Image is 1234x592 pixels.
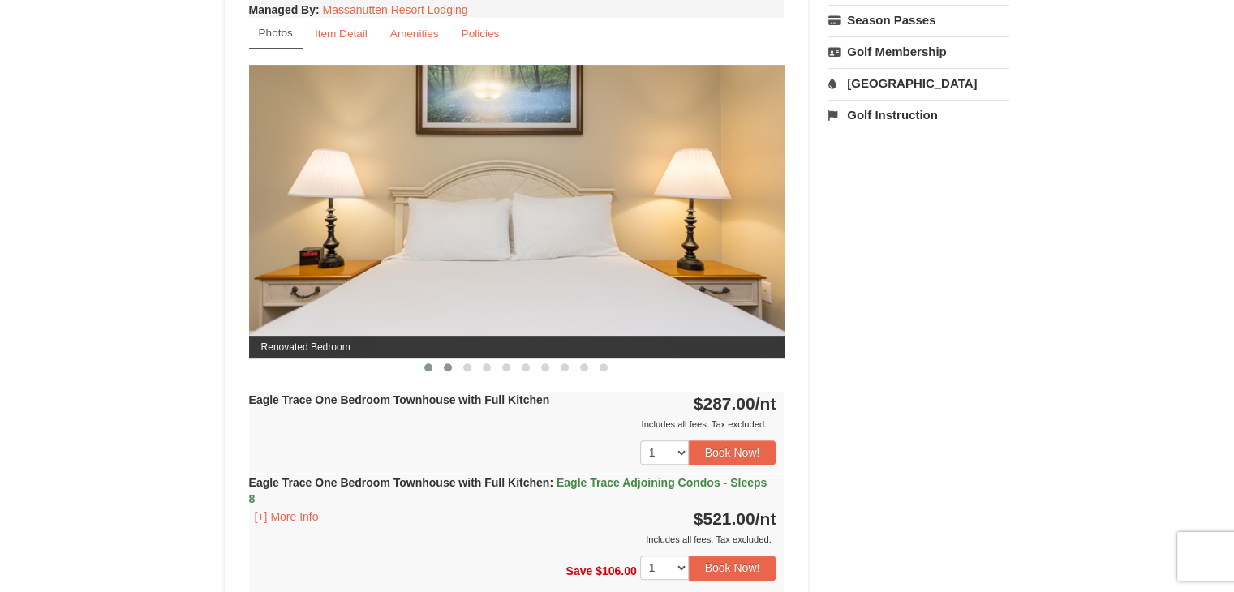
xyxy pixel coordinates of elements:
[249,531,776,547] div: Includes all fees. Tax excluded.
[249,508,325,526] button: [+] More Info
[380,18,449,49] a: Amenities
[249,3,316,16] span: Managed By
[259,27,293,39] small: Photos
[828,68,1009,98] a: [GEOGRAPHIC_DATA]
[249,3,320,16] strong: :
[461,28,499,40] small: Policies
[694,394,776,413] strong: $287.00
[450,18,510,49] a: Policies
[689,440,776,465] button: Book Now!
[689,556,776,580] button: Book Now!
[390,28,439,40] small: Amenities
[249,336,785,358] span: Renovated Bedroom
[249,65,785,358] img: Renovated Bedroom
[304,18,378,49] a: Item Detail
[694,509,755,528] span: $521.00
[565,564,592,577] span: Save
[828,100,1009,130] a: Golf Instruction
[755,394,776,413] span: /nt
[755,509,776,528] span: /nt
[249,416,776,432] div: Includes all fees. Tax excluded.
[323,3,468,16] a: Massanutten Resort Lodging
[249,476,767,505] strong: Eagle Trace One Bedroom Townhouse with Full Kitchen
[249,393,550,406] strong: Eagle Trace One Bedroom Townhouse with Full Kitchen
[549,476,553,489] span: :
[315,28,368,40] small: Item Detail
[828,5,1009,35] a: Season Passes
[249,18,303,49] a: Photos
[596,564,637,577] span: $106.00
[828,36,1009,66] a: Golf Membership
